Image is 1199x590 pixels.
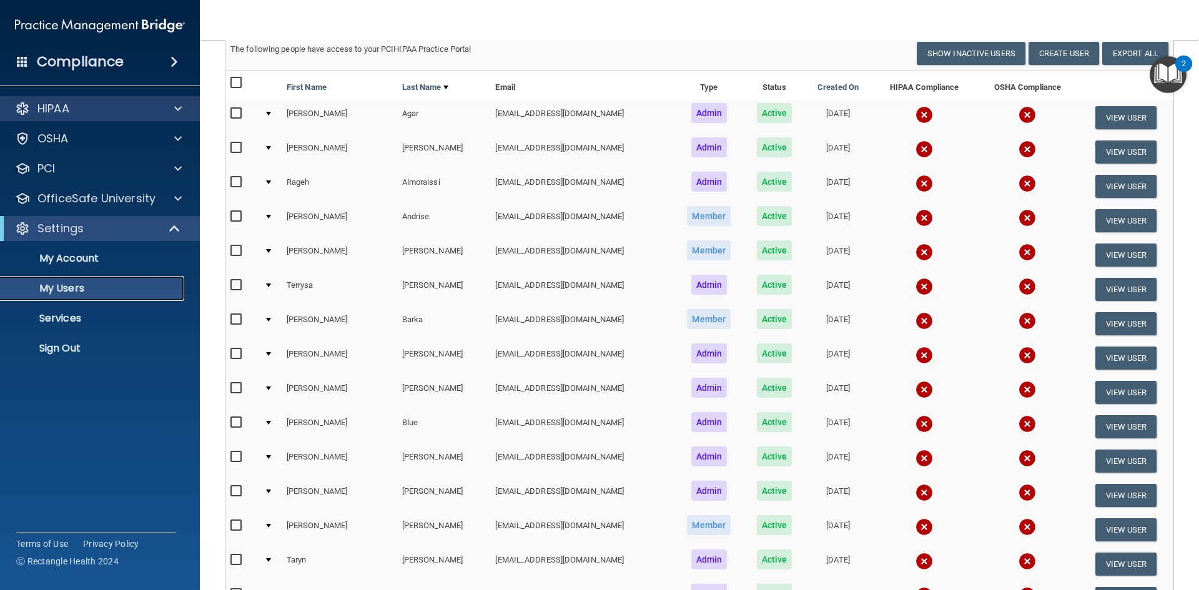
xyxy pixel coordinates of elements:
button: View User [1095,278,1157,301]
td: [DATE] [804,307,872,341]
td: Barka [397,307,491,341]
td: [DATE] [804,478,872,513]
td: [DATE] [804,272,872,307]
img: cross.ca9f0e7f.svg [1019,484,1036,501]
td: [EMAIL_ADDRESS][DOMAIN_NAME] [490,410,673,444]
img: cross.ca9f0e7f.svg [915,553,933,570]
img: PMB logo [15,13,185,38]
img: cross.ca9f0e7f.svg [1019,278,1036,295]
td: [PERSON_NAME] [282,101,397,135]
td: Blue [397,410,491,444]
span: Active [757,172,792,192]
td: [EMAIL_ADDRESS][DOMAIN_NAME] [490,547,673,581]
td: [PERSON_NAME] [397,547,491,581]
td: Terrysa [282,272,397,307]
img: cross.ca9f0e7f.svg [1019,518,1036,536]
a: OSHA [15,131,182,146]
span: Active [757,103,792,123]
td: [EMAIL_ADDRESS][DOMAIN_NAME] [490,238,673,272]
button: View User [1095,415,1157,438]
button: View User [1095,175,1157,198]
img: cross.ca9f0e7f.svg [1019,553,1036,570]
span: Member [687,206,731,226]
span: Admin [691,412,728,432]
img: cross.ca9f0e7f.svg [915,484,933,501]
span: Active [757,240,792,260]
img: cross.ca9f0e7f.svg [1019,381,1036,398]
td: [PERSON_NAME] [282,375,397,410]
td: [DATE] [804,444,872,478]
span: Member [687,309,731,329]
td: [PERSON_NAME] [397,478,491,513]
a: HIPAA [15,101,182,116]
img: cross.ca9f0e7f.svg [915,415,933,433]
span: Admin [691,103,728,123]
div: 2 [1182,64,1186,80]
img: cross.ca9f0e7f.svg [1019,106,1036,124]
img: cross.ca9f0e7f.svg [915,450,933,467]
span: Active [757,343,792,363]
td: [EMAIL_ADDRESS][DOMAIN_NAME] [490,341,673,375]
span: Admin [691,137,728,157]
td: [PERSON_NAME] [282,444,397,478]
td: [PERSON_NAME] [282,513,397,547]
td: [DATE] [804,410,872,444]
button: Show Inactive Users [917,42,1025,65]
td: [DATE] [804,204,872,238]
span: Ⓒ Rectangle Health 2024 [16,555,119,568]
span: Active [757,549,792,569]
img: cross.ca9f0e7f.svg [1019,243,1036,261]
p: My Users [8,282,179,295]
td: [EMAIL_ADDRESS][DOMAIN_NAME] [490,272,673,307]
td: [PERSON_NAME] [397,513,491,547]
span: Active [757,378,792,398]
span: Admin [691,343,728,363]
td: [PERSON_NAME] [397,341,491,375]
td: [PERSON_NAME] [397,375,491,410]
button: View User [1095,243,1157,267]
span: Admin [691,549,728,569]
td: [EMAIL_ADDRESS][DOMAIN_NAME] [490,513,673,547]
span: Active [757,275,792,295]
span: Active [757,446,792,466]
td: [DATE] [804,341,872,375]
button: View User [1095,484,1157,507]
img: cross.ca9f0e7f.svg [915,175,933,192]
button: View User [1095,450,1157,473]
button: View User [1095,140,1157,164]
td: [PERSON_NAME] [397,135,491,169]
td: [PERSON_NAME] [282,410,397,444]
td: [EMAIL_ADDRESS][DOMAIN_NAME] [490,204,673,238]
p: OSHA [37,131,69,146]
th: Email [490,71,673,101]
td: [EMAIL_ADDRESS][DOMAIN_NAME] [490,478,673,513]
span: Active [757,515,792,535]
button: View User [1095,347,1157,370]
a: Created On [817,80,859,95]
p: Sign Out [8,342,179,355]
td: [DATE] [804,101,872,135]
img: cross.ca9f0e7f.svg [915,209,933,227]
a: First Name [287,80,327,95]
td: [EMAIL_ADDRESS][DOMAIN_NAME] [490,307,673,341]
img: cross.ca9f0e7f.svg [915,140,933,158]
img: cross.ca9f0e7f.svg [915,347,933,364]
span: Admin [691,446,728,466]
a: Privacy Policy [83,538,139,550]
img: cross.ca9f0e7f.svg [915,106,933,124]
button: View User [1095,518,1157,541]
a: Terms of Use [16,538,68,550]
img: cross.ca9f0e7f.svg [1019,312,1036,330]
td: [EMAIL_ADDRESS][DOMAIN_NAME] [490,444,673,478]
span: Member [687,515,731,535]
img: cross.ca9f0e7f.svg [915,518,933,536]
p: PCI [37,161,55,176]
span: Admin [691,378,728,398]
span: Active [757,481,792,501]
img: cross.ca9f0e7f.svg [1019,140,1036,158]
button: View User [1095,381,1157,404]
img: cross.ca9f0e7f.svg [1019,450,1036,467]
a: Settings [15,221,181,236]
span: Active [757,412,792,432]
a: Last Name [402,80,448,95]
